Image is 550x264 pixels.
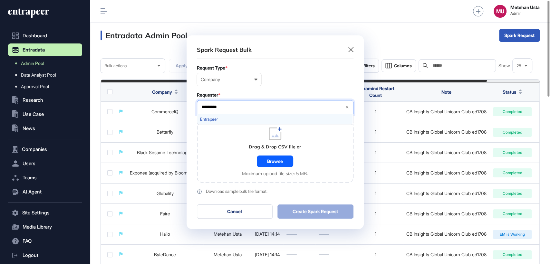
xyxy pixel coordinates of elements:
div: Company [201,77,257,82]
div: Drag & Drop CSV file or [249,144,301,150]
div: Spark Request Bulk [197,46,252,54]
a: Download sample bulk file format. [197,189,353,194]
div: Requester [197,92,353,98]
div: Download sample bulk file format. [206,189,267,193]
button: Cancel [197,204,273,219]
div: Browse [257,156,293,167]
div: Request Type [197,65,353,71]
div: Maximum upload file size: 5 MB. [242,171,308,176]
span: Entrapeer [200,117,350,122]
